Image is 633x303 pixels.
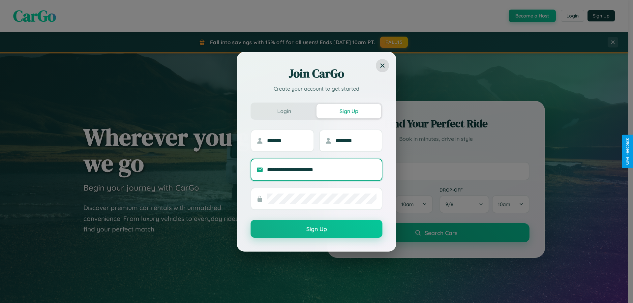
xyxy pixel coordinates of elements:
button: Sign Up [316,104,381,118]
h2: Join CarGo [251,66,382,81]
div: Give Feedback [625,138,630,165]
button: Login [252,104,316,118]
p: Create your account to get started [251,85,382,93]
button: Sign Up [251,220,382,238]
